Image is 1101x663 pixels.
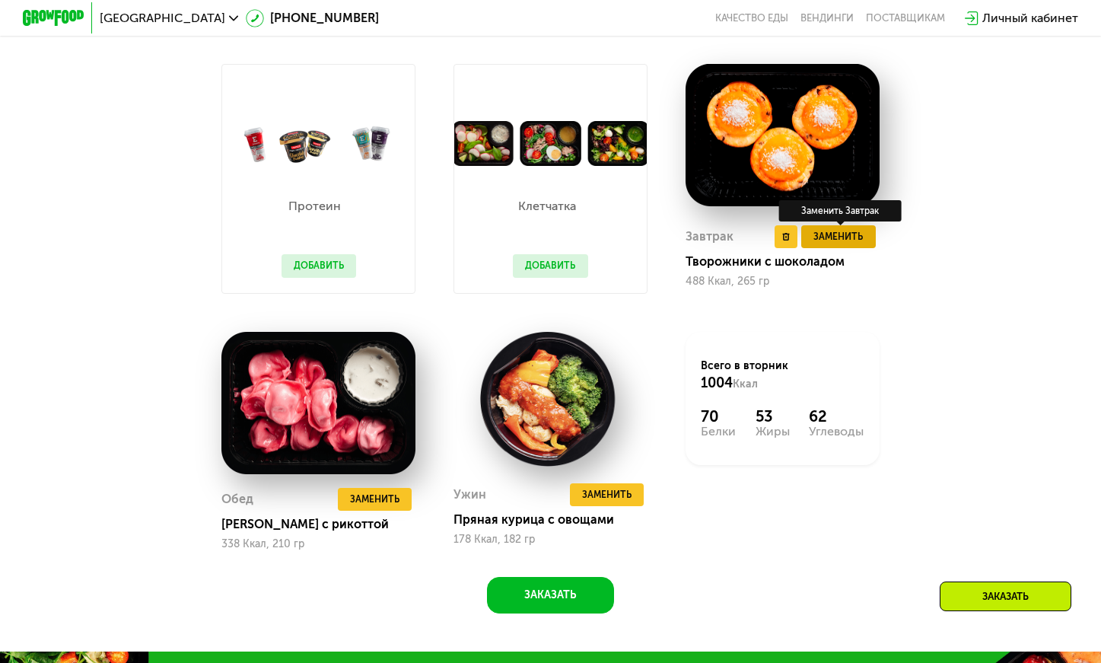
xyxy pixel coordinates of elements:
[686,254,892,269] div: Творожники с шоколадом
[282,200,348,212] p: Протеин
[246,9,379,27] a: [PHONE_NUMBER]
[813,229,863,244] span: Заменить
[350,492,399,507] span: Заменить
[338,488,412,511] button: Заменить
[453,483,486,506] div: Ужин
[800,12,854,24] a: Вендинги
[701,375,733,391] span: 1004
[570,483,644,506] button: Заменить
[221,517,428,532] div: [PERSON_NAME] с рикоттой
[701,407,736,426] div: 70
[982,9,1078,27] div: Личный кабинет
[756,407,790,426] div: 53
[221,538,415,550] div: 338 Ккал, 210 гр
[513,200,580,212] p: Клетчатка
[866,12,945,24] div: поставщикам
[701,426,736,438] div: Белки
[801,225,875,248] button: Заменить
[779,200,902,222] div: Заменить Завтрак
[686,276,880,288] div: 488 Ккал, 265 гр
[701,359,864,392] div: Всего в вторник
[487,577,613,614] button: Заказать
[221,488,253,511] div: Обед
[940,582,1071,611] div: Заказать
[809,426,864,438] div: Углеводы
[282,254,356,277] button: Добавить
[453,534,648,546] div: 178 Ккал, 182 гр
[715,12,788,24] a: Качество еды
[100,12,225,24] span: [GEOGRAPHIC_DATA]
[582,487,632,502] span: Заменить
[513,254,587,277] button: Добавить
[686,225,733,248] div: Завтрак
[733,378,758,390] span: Ккал
[756,426,790,438] div: Жиры
[453,512,660,528] div: Пряная курица с овощами
[809,407,864,426] div: 62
